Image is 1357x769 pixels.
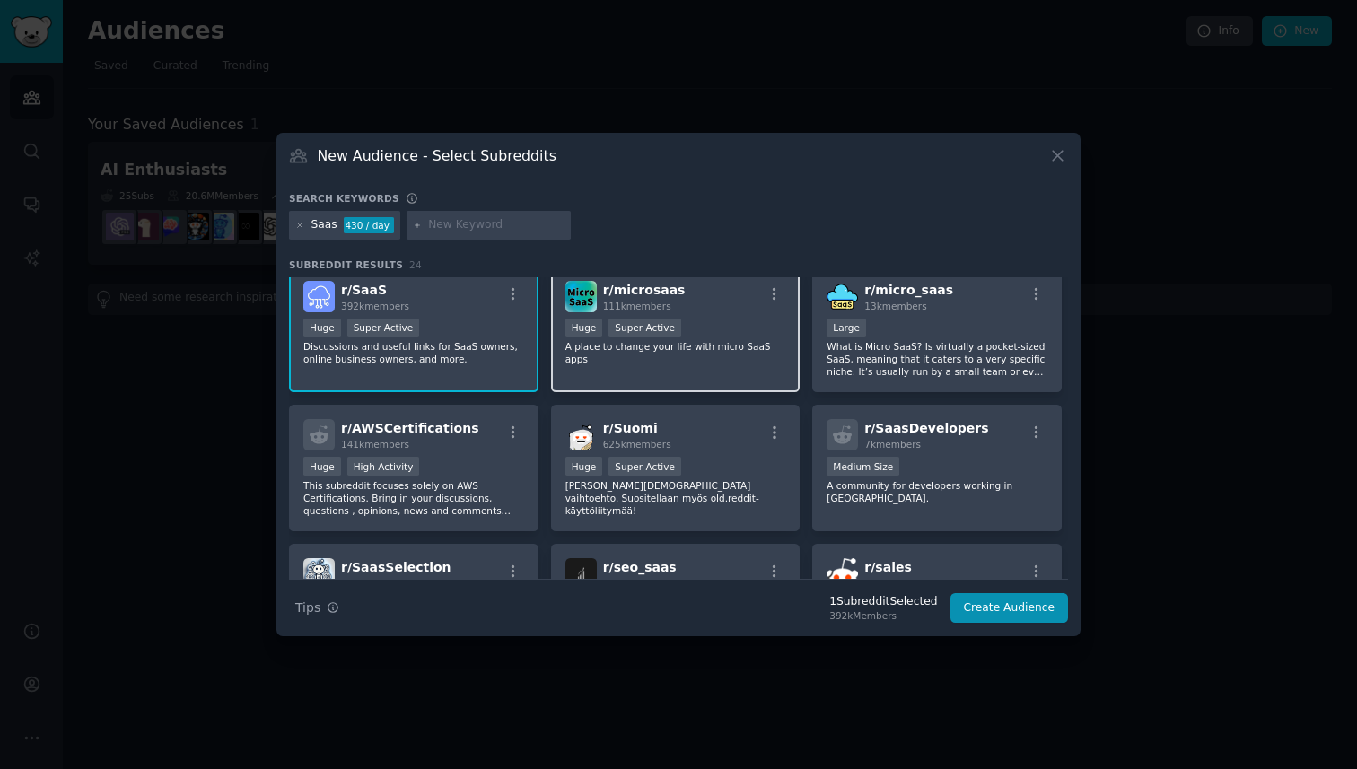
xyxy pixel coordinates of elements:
[341,560,451,574] span: r/ SaasSelection
[341,283,387,297] span: r/ SaaS
[603,283,686,297] span: r/ microsaas
[603,301,671,311] span: 111k members
[565,419,597,450] img: Suomi
[827,340,1047,378] p: What is Micro SaaS? Is virtually a pocket-sized SaaS, meaning that it caters to a very specific n...
[347,319,420,337] div: Super Active
[565,340,786,365] p: A place to change your life with micro SaaS apps
[829,594,937,610] div: 1 Subreddit Selected
[303,281,335,312] img: SaaS
[565,558,597,590] img: seo_saas
[303,340,524,365] p: Discussions and useful links for SaaS owners, online business owners, and more.
[344,217,394,233] div: 430 / day
[409,259,422,270] span: 24
[341,578,398,589] span: 33 members
[341,439,409,450] span: 141k members
[565,479,786,517] p: [PERSON_NAME][DEMOGRAPHIC_DATA] vaihtoehto. Suositellaan myös old.reddit-käyttöliitymää!
[318,146,556,165] h3: New Audience - Select Subreddits
[303,319,341,337] div: Huge
[303,479,524,517] p: This subreddit focuses solely on AWS Certifications. Bring in your discussions, questions , opini...
[827,558,858,590] img: sales
[829,609,937,622] div: 392k Members
[603,560,677,574] span: r/ seo_saas
[864,439,921,450] span: 7k members
[565,457,603,476] div: Huge
[565,319,603,337] div: Huge
[603,421,658,435] span: r/ Suomi
[341,421,478,435] span: r/ AWSCertifications
[827,457,899,476] div: Medium Size
[608,319,681,337] div: Super Active
[608,457,681,476] div: Super Active
[603,578,660,589] span: 1k members
[827,319,866,337] div: Large
[311,217,337,233] div: Saas
[347,457,420,476] div: High Activity
[428,217,565,233] input: New Keyword
[295,599,320,617] span: Tips
[864,421,988,435] span: r/ SaasDevelopers
[341,301,409,311] span: 392k members
[289,258,403,271] span: Subreddit Results
[827,281,858,312] img: micro_saas
[950,593,1069,624] button: Create Audience
[864,578,932,589] span: 506k members
[303,457,341,476] div: Huge
[289,192,399,205] h3: Search keywords
[565,281,597,312] img: microsaas
[289,592,346,624] button: Tips
[864,301,926,311] span: 13k members
[603,439,671,450] span: 625k members
[827,479,1047,504] p: A community for developers working in [GEOGRAPHIC_DATA].
[864,560,911,574] span: r/ sales
[864,283,953,297] span: r/ micro_saas
[303,558,335,590] img: SaasSelection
